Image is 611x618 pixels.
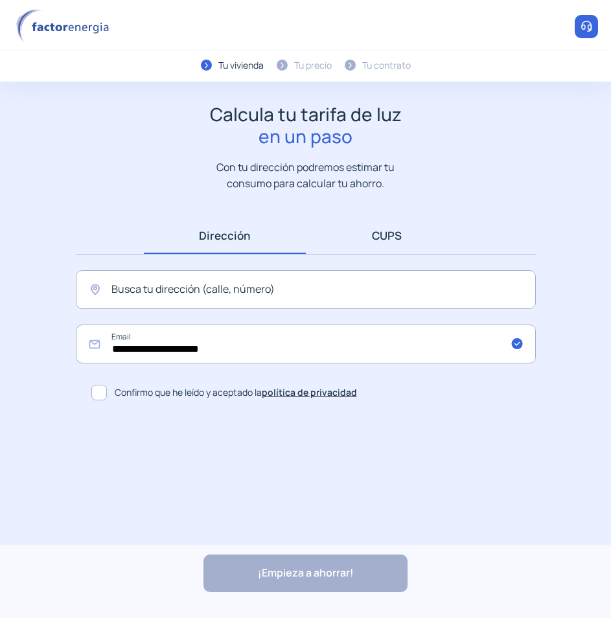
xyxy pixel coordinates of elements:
[203,159,408,191] p: Con tu dirección podremos estimar tu consumo para calcular tu ahorro.
[262,386,357,398] a: política de privacidad
[13,9,117,45] img: logo factor
[580,20,593,33] img: llamar
[210,104,402,147] h1: Calcula tu tarifa de luz
[218,58,264,73] div: Tu vivienda
[115,385,357,400] span: Confirmo que he leído y aceptado la
[294,58,332,73] div: Tu precio
[362,58,411,73] div: Tu contrato
[144,217,306,254] a: Dirección
[306,217,468,254] a: CUPS
[210,126,402,148] span: en un paso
